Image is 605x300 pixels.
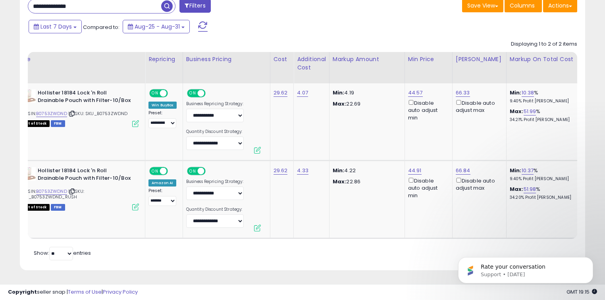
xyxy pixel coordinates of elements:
p: 22.69 [333,100,399,108]
div: Markup Amount [333,55,401,63]
div: ASIN: [20,167,139,210]
strong: Max: [333,178,347,185]
span: OFF [167,168,179,175]
a: 29.62 [274,89,288,97]
strong: Min: [333,89,345,96]
div: [PERSON_NAME] [456,55,503,63]
div: Preset: [148,188,177,206]
div: Disable auto adjust max [456,98,500,114]
button: Aug-25 - Aug-31 [123,20,190,33]
span: | SKU: SKU_B0753ZWDND_RUSH [20,188,84,200]
span: FBM [51,120,65,127]
div: % [510,167,576,182]
span: ON [188,90,198,97]
p: 9.40% Profit [PERSON_NAME] [510,98,576,104]
div: Disable auto adjust max [456,176,500,192]
div: ASIN: [20,89,139,126]
a: Terms of Use [68,288,102,296]
button: Last 7 Days [29,20,82,33]
div: Title [18,55,142,63]
div: Business Pricing [186,55,267,63]
a: 66.33 [456,89,470,97]
a: 4.07 [297,89,308,97]
div: Disable auto adjust min [408,176,446,199]
div: Markup on Total Cost [510,55,578,63]
span: OFF [167,90,179,97]
div: Additional Cost [297,55,326,72]
div: Amazon AI [148,179,176,187]
span: Aug-25 - Aug-31 [135,23,180,31]
label: Quantity Discount Strategy: [186,207,244,212]
span: All listings that are currently out of stock and unavailable for purchase on Amazon [20,120,50,127]
div: % [510,89,576,104]
a: 4.33 [297,167,308,175]
div: % [510,108,576,123]
span: OFF [204,90,217,97]
img: 41d+d3cJOxL._SL40_.jpg [20,89,36,103]
div: Cost [274,55,291,63]
label: Business Repricing Strategy: [186,179,244,185]
img: 41d+d3cJOxL._SL40_.jpg [20,167,36,181]
a: B0753ZWDND [36,188,67,195]
span: ON [188,168,198,175]
strong: Min: [333,167,345,174]
a: 51.99 [524,108,536,115]
span: Columns [510,2,535,10]
div: Disable auto adjust min [408,98,446,121]
span: Show: entries [34,249,91,257]
a: 10.37 [522,167,534,175]
th: The percentage added to the cost of goods (COGS) that forms the calculator for Min & Max prices. [506,52,582,83]
iframe: Intercom notifications message [446,240,605,296]
a: 10.38 [522,89,534,97]
div: seller snap | | [8,288,138,296]
div: Repricing [148,55,179,63]
span: ON [150,168,160,175]
span: Last 7 Days [40,23,72,31]
b: Max: [510,108,524,115]
span: | SKU: SKU_B0753ZWDND [68,110,128,117]
p: 4.22 [333,167,399,174]
div: Displaying 1 to 2 of 2 items [511,40,577,48]
b: Min: [510,167,522,174]
a: 44.57 [408,89,423,97]
div: Min Price [408,55,449,63]
span: All listings that are currently out of stock and unavailable for purchase on Amazon [20,204,50,211]
a: 51.98 [524,185,536,193]
label: Business Repricing Strategy: [186,101,244,107]
a: Privacy Policy [103,288,138,296]
strong: Max: [333,100,347,108]
p: 34.20% Profit [PERSON_NAME] [510,195,576,200]
span: OFF [204,168,217,175]
div: Preset: [148,110,177,128]
p: 34.21% Profit [PERSON_NAME] [510,117,576,123]
a: 66.84 [456,167,470,175]
b: Max: [510,185,524,193]
span: FBM [51,204,65,211]
p: 4.19 [333,89,399,96]
b: Min: [510,89,522,96]
a: 29.62 [274,167,288,175]
p: 22.86 [333,178,399,185]
b: Hollister 18184 Lock 'n Roll Drainable Pouch with Filter-10/Box [38,89,134,106]
a: 44.91 [408,167,422,175]
span: ON [150,90,160,97]
b: Hollister 18184 Lock 'n Roll Drainable Pouch with Filter-10/Box [38,167,134,184]
span: Compared to: [83,23,119,31]
label: Quantity Discount Strategy: [186,129,244,135]
div: % [510,186,576,200]
div: Win BuyBox [148,102,177,109]
p: 9.40% Profit [PERSON_NAME] [510,176,576,182]
a: B0753ZWDND [36,110,67,117]
strong: Copyright [8,288,37,296]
